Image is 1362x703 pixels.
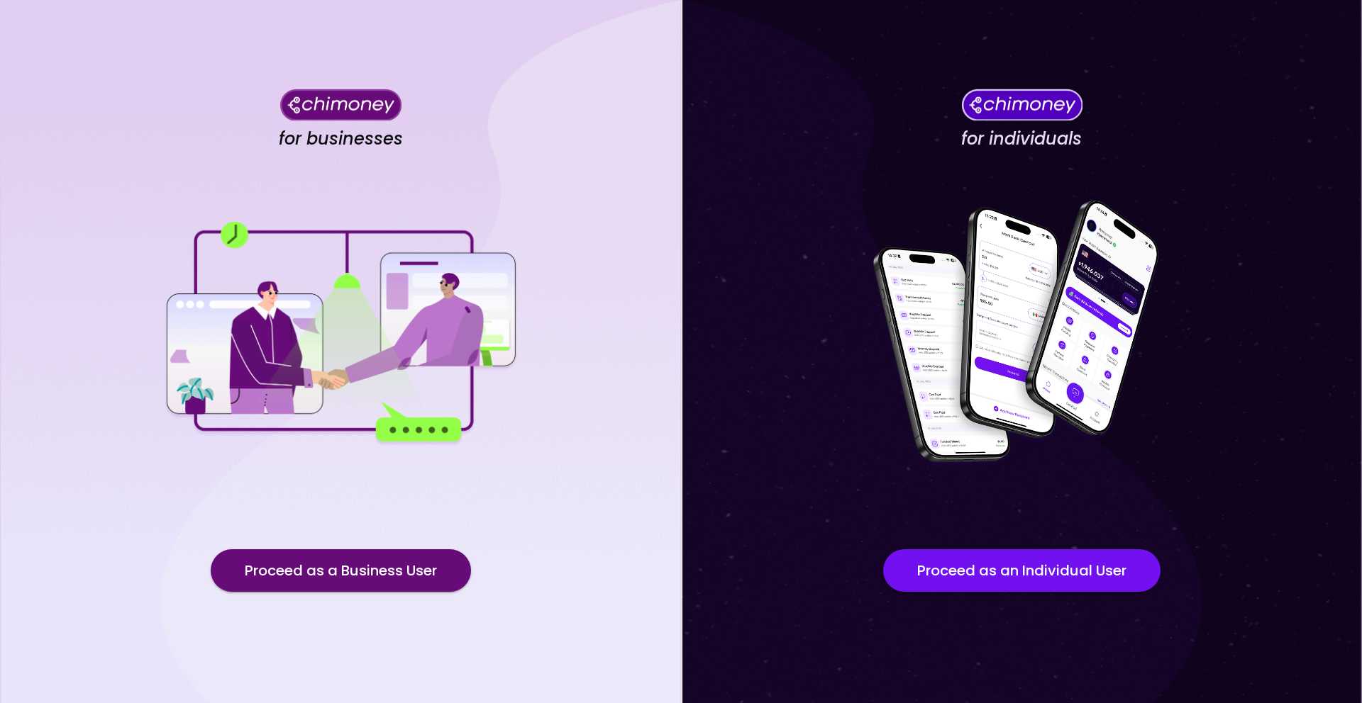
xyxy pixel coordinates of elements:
[961,89,1083,120] img: Chimoney for individuals
[211,549,471,592] button: Proceed as a Business User
[883,549,1161,592] button: Proceed as an Individual User
[163,222,518,445] img: for businesses
[844,192,1199,476] img: for individuals
[279,128,403,150] h4: for businesses
[961,128,1082,150] h4: for individuals
[280,89,402,120] img: Chimoney for businesses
